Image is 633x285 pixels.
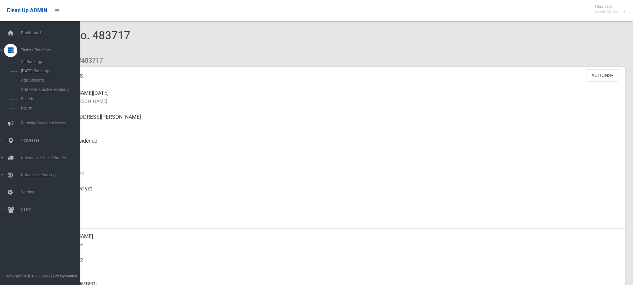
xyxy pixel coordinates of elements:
span: Clean Up [592,4,625,14]
span: Drivers, Trucks and Routes [19,155,85,160]
span: Copyright © [DATE]-[DATE] [5,274,52,278]
small: Zone [53,217,620,225]
small: Address [53,121,620,129]
span: Settings [19,190,85,194]
span: Add Booking [19,78,79,83]
div: Front of Residence [53,133,620,157]
span: Report [19,106,79,110]
span: [DATE] Bookings [19,69,79,73]
span: Search [19,97,79,101]
span: Users [19,207,85,212]
span: Add Retrospective Booking [19,87,79,92]
small: Pickup Point [53,145,620,153]
div: Not collected yet [53,181,620,205]
button: Actions [586,69,618,82]
span: Tasks / Bookings [19,48,85,52]
span: Booking No. 483717 [29,29,130,54]
div: [PERSON_NAME][DATE] [53,85,620,109]
span: Communication Log [19,173,85,177]
div: [STREET_ADDRESS][PERSON_NAME] [53,109,620,133]
div: [PERSON_NAME] [53,229,620,252]
div: [DATE] [53,205,620,229]
div: [DATE] [53,157,620,181]
span: Clean Up ADMIN [7,7,47,14]
small: Name of [PERSON_NAME] [53,97,620,105]
small: Mobile [53,264,620,272]
li: #483717 [72,54,103,67]
span: Addresses [19,138,85,143]
strong: Jet Dynamics [53,274,77,278]
small: Collected At [53,193,620,201]
span: Dashboard [19,31,85,35]
span: Booking Collection Issues [19,121,85,125]
small: Super Admin [595,9,618,14]
small: Collection Date [53,169,620,177]
small: Contact Name [53,241,620,249]
div: 0452166772 [53,252,620,276]
span: All Bookings [19,59,79,64]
